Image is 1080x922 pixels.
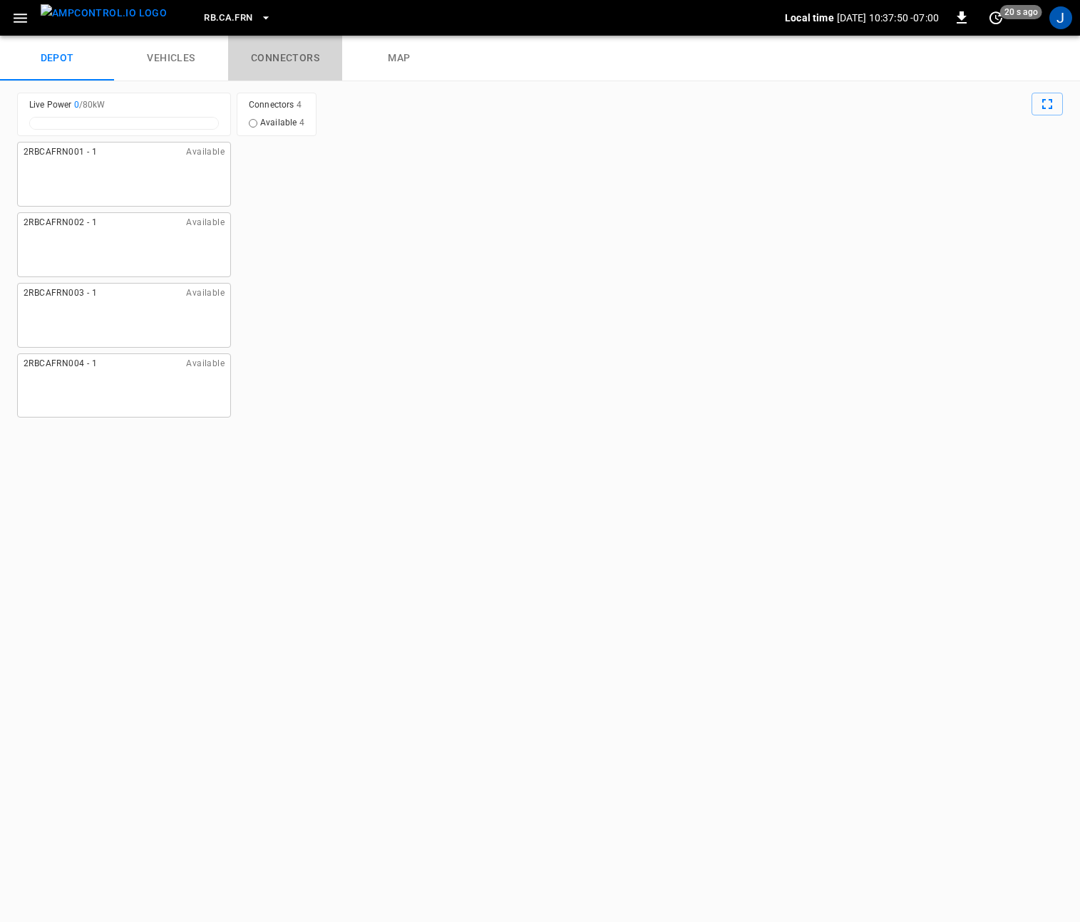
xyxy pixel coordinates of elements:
[249,99,304,111] div: Connectors
[74,100,79,110] span: 0
[17,212,231,277] a: 2RBCAFRN002 - 1Available
[186,357,225,371] span: Available
[24,286,97,301] span: 2RBCAFRN003 - 1
[1032,93,1063,115] button: Full Screen
[17,353,231,418] a: 2RBCAFRN004 - 1Available
[984,6,1007,29] button: set refresh interval
[198,4,277,32] button: RB.CA.FRN
[260,117,304,129] span: Available
[1000,5,1042,19] span: 20 s ago
[297,100,302,110] span: 4
[228,36,342,81] a: connectors
[186,145,225,160] span: Available
[41,4,167,22] img: ampcontrol.io logo
[186,286,225,301] span: Available
[17,283,231,348] a: 2RBCAFRN003 - 1Available
[29,99,219,111] div: Live Power
[79,100,106,110] span: / 80 kW
[1049,6,1072,29] div: profile-icon
[204,10,252,26] span: RB.CA.FRN
[24,216,97,230] span: 2RBCAFRN002 - 1
[24,357,97,371] span: 2RBCAFRN004 - 1
[24,145,97,160] span: 2RBCAFRN001 - 1
[114,36,228,81] a: vehicles
[342,36,456,81] a: map
[837,11,939,25] p: [DATE] 10:37:50 -07:00
[17,142,231,207] a: 2RBCAFRN001 - 1Available
[186,216,225,230] span: Available
[299,118,304,128] span: 4
[785,11,834,25] p: Local time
